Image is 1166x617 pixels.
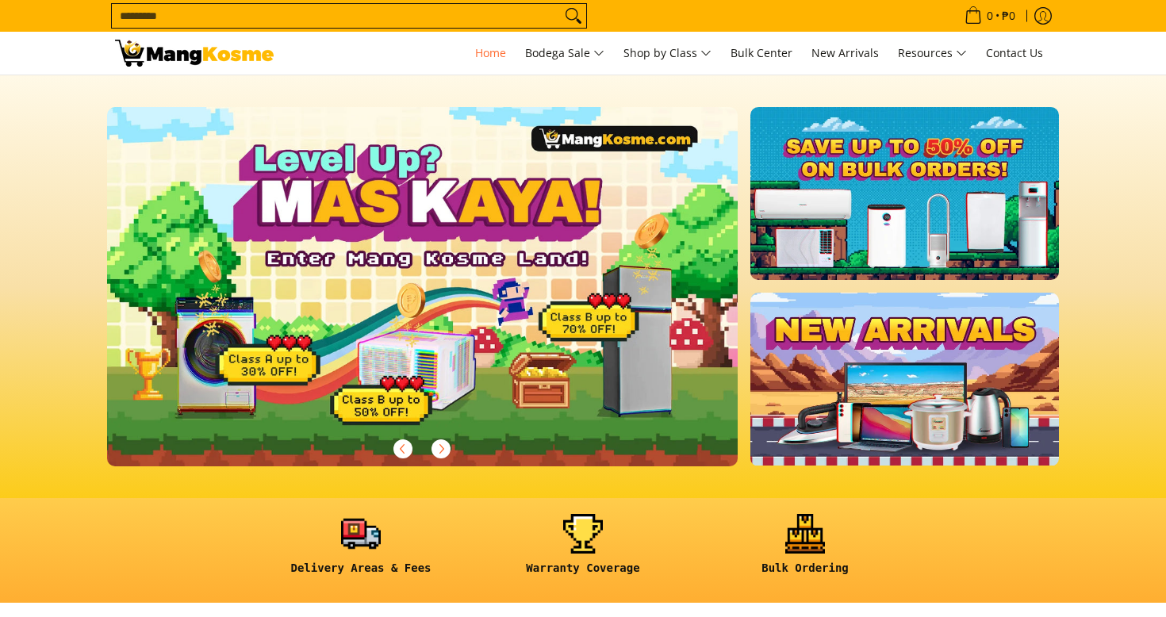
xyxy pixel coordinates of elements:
a: New Arrivals [804,32,887,75]
span: Bulk Center [731,45,792,60]
span: Contact Us [986,45,1043,60]
img: Gaming desktop banner [107,107,738,466]
img: Mang Kosme: Your Home Appliances Warehouse Sale Partner! [115,40,274,67]
a: Bodega Sale [517,32,612,75]
a: Bulk Center [723,32,800,75]
a: <h6><strong>Delivery Areas & Fees</strong></h6> [258,514,464,588]
a: Home [467,32,514,75]
button: Next [424,431,458,466]
nav: Main Menu [290,32,1051,75]
span: Bodega Sale [525,44,604,63]
span: Home [475,45,506,60]
span: 0 [984,10,995,21]
span: ₱0 [999,10,1018,21]
a: Resources [890,32,975,75]
span: Shop by Class [623,44,711,63]
button: Previous [385,431,420,466]
button: Search [561,4,586,28]
span: New Arrivals [811,45,879,60]
span: • [960,7,1020,25]
a: <h6><strong>Warranty Coverage</strong></h6> [480,514,686,588]
a: <h6><strong>Bulk Ordering</strong></h6> [702,514,908,588]
span: Resources [898,44,967,63]
a: Shop by Class [616,32,719,75]
a: Contact Us [978,32,1051,75]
